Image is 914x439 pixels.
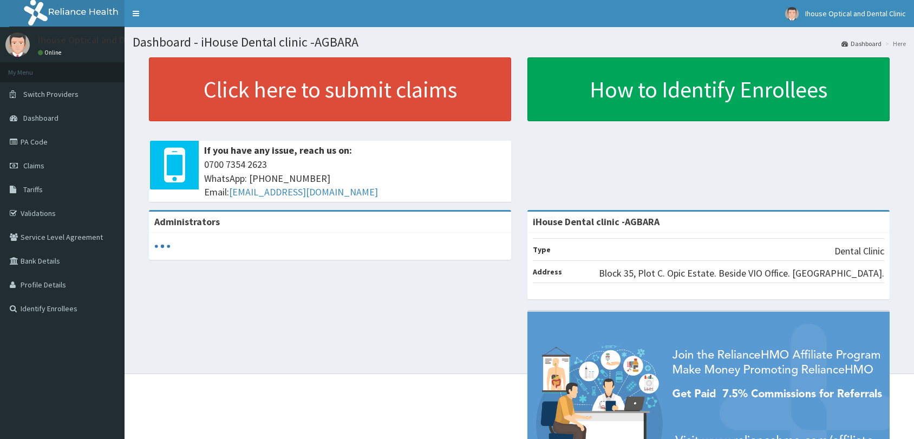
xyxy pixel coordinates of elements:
[805,9,906,18] span: Ihouse Optical and Dental Clinic
[599,266,884,280] p: Block 35, Plot C. Opic Estate. Beside VIO Office. [GEOGRAPHIC_DATA].
[204,158,506,199] span: 0700 7354 2623 WhatsApp: [PHONE_NUMBER] Email:
[834,244,884,258] p: Dental Clinic
[883,39,906,48] li: Here
[154,215,220,228] b: Administrators
[533,215,660,228] strong: iHouse Dental clinic -AGBARA
[23,185,43,194] span: Tariffs
[5,32,30,57] img: User Image
[38,35,173,45] p: Ihouse Optical and Dental Clinic
[23,113,58,123] span: Dashboard
[785,7,799,21] img: User Image
[533,267,562,277] b: Address
[204,144,352,156] b: If you have any issue, reach us on:
[841,39,882,48] a: Dashboard
[154,238,171,254] svg: audio-loading
[38,49,64,56] a: Online
[23,89,79,99] span: Switch Providers
[23,161,44,171] span: Claims
[229,186,378,198] a: [EMAIL_ADDRESS][DOMAIN_NAME]
[533,245,551,254] b: Type
[527,57,890,121] a: How to Identify Enrollees
[133,35,906,49] h1: Dashboard - iHouse Dental clinic -AGBARA
[149,57,511,121] a: Click here to submit claims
